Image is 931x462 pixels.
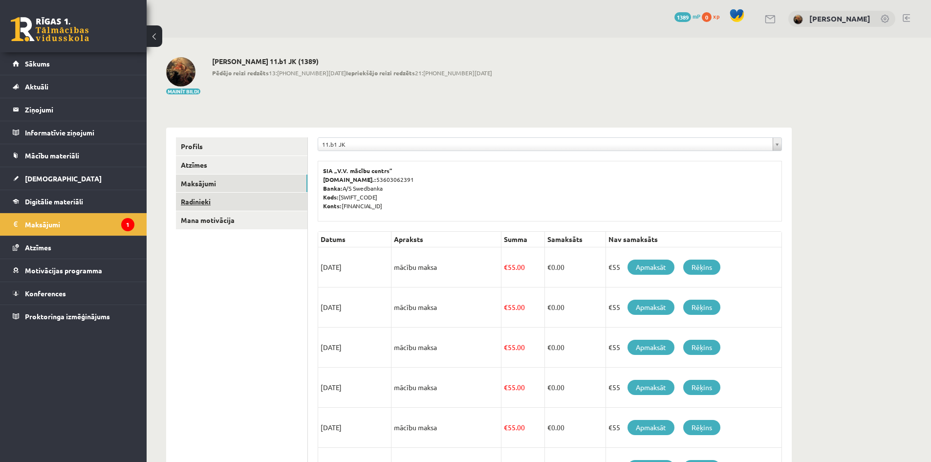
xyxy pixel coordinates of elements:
[501,368,545,408] td: 55.00
[13,213,134,236] a: Maksājumi1
[25,82,48,91] span: Aktuāli
[176,156,307,174] a: Atzīmes
[674,12,700,20] a: 1389 mP
[323,193,339,201] b: Kods:
[504,343,508,352] span: €
[176,175,307,193] a: Maksājumi
[318,247,391,287] td: [DATE]
[606,247,781,287] td: €55
[176,211,307,229] a: Mana motivācija
[13,282,134,305] a: Konferences
[13,167,134,190] a: [DEMOGRAPHIC_DATA]
[544,287,606,328] td: 0.00
[13,121,134,144] a: Informatīvie ziņojumi
[176,137,307,155] a: Profils
[628,380,674,395] a: Apmaksāt
[323,166,777,210] p: 53603062391 A/S Swedbanka [SWIFT_CODE] [FINANCIAL_ID]
[25,174,102,183] span: [DEMOGRAPHIC_DATA]
[13,236,134,259] a: Atzīmes
[628,260,674,275] a: Apmaksāt
[793,15,803,24] img: Pēteris Anatolijs Drazlovskis
[713,12,719,20] span: xp
[212,68,492,77] span: 13:[PHONE_NUMBER][DATE] 21:[PHONE_NUMBER][DATE]
[606,287,781,328] td: €55
[318,328,391,368] td: [DATE]
[323,184,343,192] b: Banka:
[391,408,501,448] td: mācību maksa
[547,343,551,352] span: €
[13,75,134,98] a: Aktuāli
[166,88,200,94] button: Mainīt bildi
[323,167,393,175] b: SIA „V.V. mācību centrs”
[391,328,501,368] td: mācību maksa
[628,420,674,435] a: Apmaksāt
[391,368,501,408] td: mācību maksa
[121,218,134,231] i: 1
[13,98,134,121] a: Ziņojumi
[323,202,342,210] b: Konts:
[25,243,51,252] span: Atzīmes
[547,423,551,432] span: €
[683,380,720,395] a: Rēķins
[212,69,269,77] b: Pēdējo reizi redzēts
[504,263,508,271] span: €
[25,266,102,275] span: Motivācijas programma
[13,305,134,328] a: Proktoringa izmēģinājums
[13,52,134,75] a: Sākums
[25,121,134,144] legend: Informatīvie ziņojumi
[318,408,391,448] td: [DATE]
[544,368,606,408] td: 0.00
[501,232,545,247] th: Summa
[544,247,606,287] td: 0.00
[628,340,674,355] a: Apmaksāt
[346,69,415,77] b: Iepriekšējo reizi redzēts
[702,12,724,20] a: 0 xp
[318,232,391,247] th: Datums
[318,287,391,328] td: [DATE]
[25,98,134,121] legend: Ziņojumi
[547,383,551,392] span: €
[13,144,134,167] a: Mācību materiāli
[547,303,551,311] span: €
[11,17,89,42] a: Rīgas 1. Tālmācības vidusskola
[702,12,712,22] span: 0
[504,303,508,311] span: €
[606,232,781,247] th: Nav samaksāts
[212,57,492,66] h2: [PERSON_NAME] 11.b1 JK (1389)
[501,328,545,368] td: 55.00
[501,287,545,328] td: 55.00
[25,151,79,160] span: Mācību materiāli
[501,247,545,287] td: 55.00
[166,57,195,87] img: Pēteris Anatolijs Drazlovskis
[683,260,720,275] a: Rēķins
[318,368,391,408] td: [DATE]
[322,138,769,151] span: 11.b1 JK
[25,289,66,298] span: Konferences
[693,12,700,20] span: mP
[606,368,781,408] td: €55
[391,232,501,247] th: Apraksts
[809,14,870,23] a: [PERSON_NAME]
[504,383,508,392] span: €
[13,190,134,213] a: Digitālie materiāli
[13,259,134,282] a: Motivācijas programma
[323,176,376,183] b: [DOMAIN_NAME].:
[674,12,691,22] span: 1389
[501,408,545,448] td: 55.00
[683,420,720,435] a: Rēķins
[25,312,110,321] span: Proktoringa izmēģinājums
[391,287,501,328] td: mācību maksa
[504,423,508,432] span: €
[683,300,720,315] a: Rēķins
[683,340,720,355] a: Rēķins
[25,59,50,68] span: Sākums
[25,213,134,236] legend: Maksājumi
[391,247,501,287] td: mācību maksa
[176,193,307,211] a: Radinieki
[606,328,781,368] td: €55
[606,408,781,448] td: €55
[544,408,606,448] td: 0.00
[547,263,551,271] span: €
[544,328,606,368] td: 0.00
[628,300,674,315] a: Apmaksāt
